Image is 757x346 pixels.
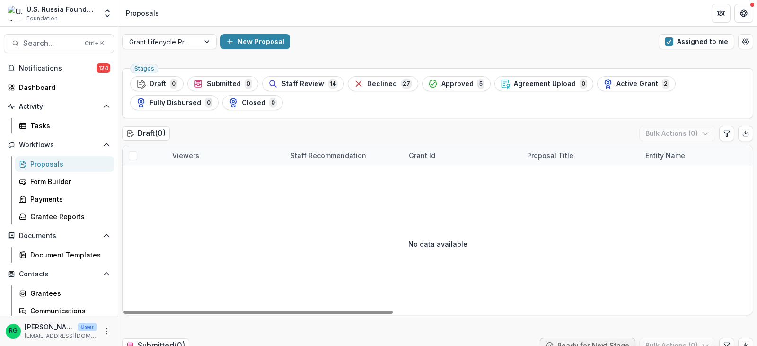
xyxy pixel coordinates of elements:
[719,126,734,141] button: Edit table settings
[4,266,114,282] button: Open Contacts
[640,151,691,160] div: Entity Name
[4,99,114,114] button: Open Activity
[122,6,163,20] nav: breadcrumb
[597,76,676,91] button: Active Grant2
[659,34,734,49] button: Assigned to me
[126,8,159,18] div: Proposals
[269,98,277,108] span: 0
[19,232,99,240] span: Documents
[78,323,97,331] p: User
[738,126,753,141] button: Export table data
[167,145,285,166] div: Viewers
[242,99,265,107] span: Closed
[408,239,467,249] p: No data available
[101,4,114,23] button: Open entity switcher
[441,80,474,88] span: Approved
[15,285,114,301] a: Grantees
[15,118,114,133] a: Tasks
[19,270,99,278] span: Contacts
[187,76,258,91] button: Submitted0
[167,151,205,160] div: Viewers
[403,151,441,160] div: Grant Id
[367,80,397,88] span: Declined
[4,61,114,76] button: Notifications124
[205,98,212,108] span: 0
[580,79,587,89] span: 0
[30,194,106,204] div: Payments
[15,191,114,207] a: Payments
[207,80,241,88] span: Submitted
[712,4,731,23] button: Partners
[15,247,114,263] a: Document Templates
[285,151,372,160] div: Staff Recommendation
[282,80,324,88] span: Staff Review
[4,80,114,95] a: Dashboard
[170,79,177,89] span: 0
[150,99,201,107] span: Fully Disbursed
[4,228,114,243] button: Open Documents
[30,212,106,222] div: Grantee Reports
[245,79,252,89] span: 0
[15,174,114,189] a: Form Builder
[401,79,412,89] span: 27
[521,145,640,166] div: Proposal Title
[30,250,106,260] div: Document Templates
[403,145,521,166] div: Grant Id
[422,76,491,91] button: Approved5
[521,151,579,160] div: Proposal Title
[30,121,106,131] div: Tasks
[639,126,715,141] button: Bulk Actions (0)
[285,145,403,166] div: Staff Recommendation
[734,4,753,23] button: Get Help
[8,6,23,21] img: U.S. Russia Foundation
[616,80,658,88] span: Active Grant
[25,332,97,340] p: [EMAIL_ADDRESS][DOMAIN_NAME]
[4,137,114,152] button: Open Workflows
[26,4,97,14] div: U.S. Russia Foundation
[4,34,114,53] button: Search...
[15,303,114,319] a: Communications
[101,326,112,337] button: More
[150,80,166,88] span: Draft
[222,95,283,110] button: Closed0
[220,34,290,49] button: New Proposal
[19,64,97,72] span: Notifications
[9,328,18,334] div: Ruslan Garipov
[738,34,753,49] button: Open table manager
[15,209,114,224] a: Grantee Reports
[348,76,418,91] button: Declined27
[30,306,106,316] div: Communications
[122,126,170,140] h2: Draft ( 0 )
[83,38,106,49] div: Ctrl + K
[97,63,110,73] span: 124
[25,322,74,332] p: [PERSON_NAME]
[328,79,338,89] span: 14
[15,156,114,172] a: Proposals
[514,80,576,88] span: Agreement Upload
[494,76,593,91] button: Agreement Upload0
[30,177,106,186] div: Form Builder
[130,76,184,91] button: Draft0
[26,14,58,23] span: Foundation
[134,65,154,72] span: Stages
[130,95,219,110] button: Fully Disbursed0
[30,288,106,298] div: Grantees
[19,82,106,92] div: Dashboard
[662,79,669,89] span: 2
[477,79,484,89] span: 5
[262,76,344,91] button: Staff Review14
[19,141,99,149] span: Workflows
[19,103,99,111] span: Activity
[30,159,106,169] div: Proposals
[23,39,79,48] span: Search...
